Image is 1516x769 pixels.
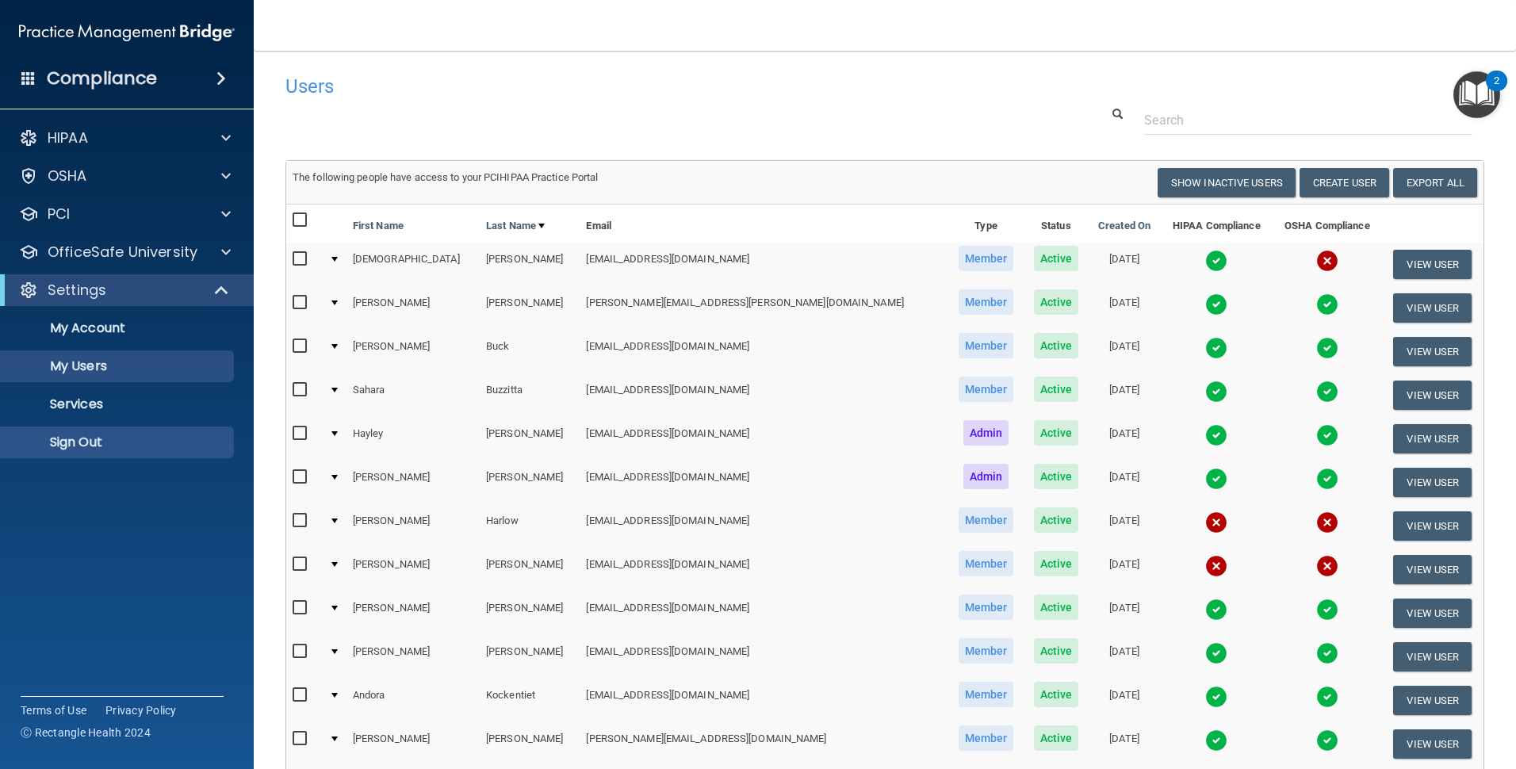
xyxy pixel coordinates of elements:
[346,591,480,635] td: [PERSON_NAME]
[19,128,231,147] a: HIPAA
[580,461,947,504] td: [EMAIL_ADDRESS][DOMAIN_NAME]
[1034,551,1079,576] span: Active
[1316,555,1338,577] img: cross.ca9f0e7f.svg
[480,286,580,330] td: [PERSON_NAME]
[1034,420,1079,446] span: Active
[480,417,580,461] td: [PERSON_NAME]
[580,243,947,286] td: [EMAIL_ADDRESS][DOMAIN_NAME]
[1205,729,1227,752] img: tick.e7d51cea.svg
[1205,250,1227,272] img: tick.e7d51cea.svg
[480,330,580,373] td: Buck
[580,722,947,766] td: [PERSON_NAME][EMAIL_ADDRESS][DOMAIN_NAME]
[580,635,947,679] td: [EMAIL_ADDRESS][DOMAIN_NAME]
[1393,293,1472,323] button: View User
[948,205,1024,243] th: Type
[1205,468,1227,490] img: tick.e7d51cea.svg
[105,702,177,718] a: Privacy Policy
[480,504,580,548] td: Harlow
[1205,511,1227,534] img: cross.ca9f0e7f.svg
[959,507,1014,533] span: Member
[959,725,1014,751] span: Member
[10,434,227,450] p: Sign Out
[1393,511,1472,541] button: View User
[1316,381,1338,403] img: tick.e7d51cea.svg
[959,377,1014,402] span: Member
[480,373,580,417] td: Buzzitta
[580,504,947,548] td: [EMAIL_ADDRESS][DOMAIN_NAME]
[1316,511,1338,534] img: cross.ca9f0e7f.svg
[486,216,545,235] a: Last Name
[346,286,480,330] td: [PERSON_NAME]
[480,548,580,591] td: [PERSON_NAME]
[1088,330,1160,373] td: [DATE]
[480,635,580,679] td: [PERSON_NAME]
[48,243,197,262] p: OfficeSafe University
[346,635,480,679] td: [PERSON_NAME]
[1316,599,1338,621] img: tick.e7d51cea.svg
[1393,686,1472,715] button: View User
[346,417,480,461] td: Hayley
[1034,638,1079,664] span: Active
[1088,679,1160,722] td: [DATE]
[21,725,151,740] span: Ⓒ Rectangle Health 2024
[1393,381,1472,410] button: View User
[1205,686,1227,708] img: tick.e7d51cea.svg
[1316,250,1338,272] img: cross.ca9f0e7f.svg
[1088,286,1160,330] td: [DATE]
[959,638,1014,664] span: Member
[959,333,1014,358] span: Member
[1205,599,1227,621] img: tick.e7d51cea.svg
[1393,599,1472,628] button: View User
[1316,293,1338,316] img: tick.e7d51cea.svg
[1316,337,1338,359] img: tick.e7d51cea.svg
[1393,729,1472,759] button: View User
[19,205,231,224] a: PCI
[1034,377,1079,402] span: Active
[480,679,580,722] td: Kockentiet
[1034,464,1079,489] span: Active
[959,551,1014,576] span: Member
[1316,424,1338,446] img: tick.e7d51cea.svg
[346,722,480,766] td: [PERSON_NAME]
[10,320,227,336] p: My Account
[346,243,480,286] td: [DEMOGRAPHIC_DATA]
[1088,722,1160,766] td: [DATE]
[1088,635,1160,679] td: [DATE]
[480,722,580,766] td: [PERSON_NAME]
[480,243,580,286] td: [PERSON_NAME]
[1098,216,1150,235] a: Created On
[1205,642,1227,664] img: tick.e7d51cea.svg
[1034,246,1079,271] span: Active
[580,205,947,243] th: Email
[580,286,947,330] td: [PERSON_NAME][EMAIL_ADDRESS][PERSON_NAME][DOMAIN_NAME]
[1144,105,1472,135] input: Search
[1453,71,1500,118] button: Open Resource Center, 2 new notifications
[19,17,235,48] img: PMB logo
[48,128,88,147] p: HIPAA
[1393,468,1472,497] button: View User
[1034,507,1079,533] span: Active
[1034,333,1079,358] span: Active
[580,417,947,461] td: [EMAIL_ADDRESS][DOMAIN_NAME]
[959,246,1014,271] span: Member
[1316,642,1338,664] img: tick.e7d51cea.svg
[1393,555,1472,584] button: View User
[1088,548,1160,591] td: [DATE]
[48,166,87,186] p: OSHA
[1316,686,1338,708] img: tick.e7d51cea.svg
[480,591,580,635] td: [PERSON_NAME]
[19,243,231,262] a: OfficeSafe University
[1393,337,1472,366] button: View User
[1088,461,1160,504] td: [DATE]
[959,289,1014,315] span: Member
[1393,424,1472,453] button: View User
[1088,373,1160,417] td: [DATE]
[580,548,947,591] td: [EMAIL_ADDRESS][DOMAIN_NAME]
[10,396,227,412] p: Services
[1088,417,1160,461] td: [DATE]
[959,595,1014,620] span: Member
[1393,168,1477,197] a: Export All
[1024,205,1088,243] th: Status
[346,679,480,722] td: Andora
[1205,381,1227,403] img: tick.e7d51cea.svg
